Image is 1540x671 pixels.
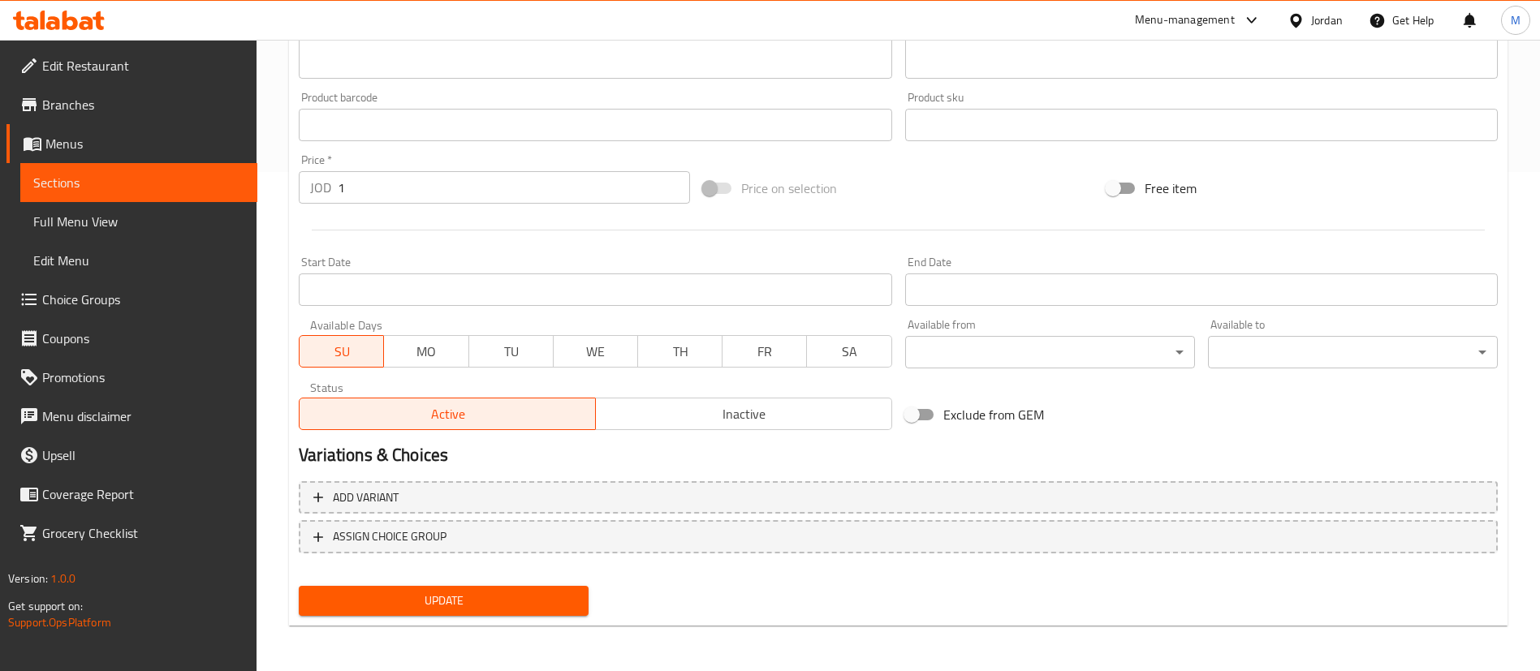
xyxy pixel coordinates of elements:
[6,475,257,514] a: Coverage Report
[333,527,446,547] span: ASSIGN CHOICE GROUP
[6,280,257,319] a: Choice Groups
[943,405,1044,424] span: Exclude from GEM
[299,481,1498,514] button: Add variant
[45,134,244,153] span: Menus
[42,406,244,426] span: Menu disclaimer
[42,368,244,387] span: Promotions
[6,514,257,553] a: Grocery Checklist
[306,340,377,363] span: SU
[20,202,257,241] a: Full Menu View
[637,335,723,368] button: TH
[312,591,576,611] span: Update
[560,340,632,363] span: WE
[729,340,800,363] span: FR
[299,335,384,368] button: SU
[813,340,885,363] span: SA
[6,319,257,358] a: Coupons
[1311,11,1343,29] div: Jordan
[1145,179,1197,198] span: Free item
[299,443,1498,467] h2: Variations & Choices
[468,335,554,368] button: TU
[310,178,331,197] p: JOD
[383,335,468,368] button: MO
[50,568,75,589] span: 1.0.0
[390,340,462,363] span: MO
[6,358,257,397] a: Promotions
[1208,336,1498,368] div: ​
[1135,11,1235,30] div: Menu-management
[722,335,807,368] button: FR
[42,290,244,309] span: Choice Groups
[306,402,589,426] span: Active
[20,241,257,280] a: Edit Menu
[6,46,257,85] a: Edit Restaurant
[905,109,1498,141] input: Please enter product sku
[741,179,837,198] span: Price on selection
[806,335,891,368] button: SA
[42,95,244,114] span: Branches
[33,173,244,192] span: Sections
[33,251,244,270] span: Edit Menu
[645,340,716,363] span: TH
[42,523,244,543] span: Grocery Checklist
[8,568,48,589] span: Version:
[6,397,257,436] a: Menu disclaimer
[6,124,257,163] a: Menus
[42,484,244,504] span: Coverage Report
[6,436,257,475] a: Upsell
[299,398,596,430] button: Active
[553,335,638,368] button: WE
[20,163,257,202] a: Sections
[905,336,1195,368] div: ​
[476,340,547,363] span: TU
[8,612,111,633] a: Support.OpsPlatform
[299,109,891,141] input: Please enter product barcode
[595,398,892,430] button: Inactive
[42,329,244,348] span: Coupons
[6,85,257,124] a: Branches
[42,56,244,75] span: Edit Restaurant
[299,520,1498,553] button: ASSIGN CHOICE GROUP
[42,445,244,465] span: Upsell
[333,488,399,508] span: Add variant
[1511,11,1521,29] span: M
[33,212,244,231] span: Full Menu View
[602,402,886,426] span: Inactive
[8,596,83,617] span: Get support on:
[338,171,690,204] input: Please enter price
[299,586,589,616] button: Update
